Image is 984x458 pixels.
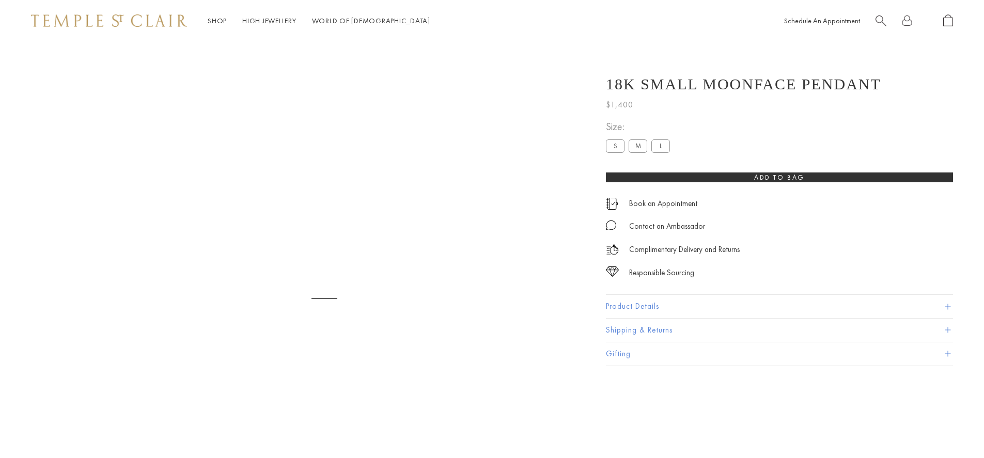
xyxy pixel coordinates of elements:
button: Add to bag [606,172,953,182]
h1: 18K Small Moonface Pendant [606,75,881,93]
a: World of [DEMOGRAPHIC_DATA]World of [DEMOGRAPHIC_DATA] [312,16,430,25]
a: Schedule An Appointment [784,16,860,25]
nav: Main navigation [208,14,430,27]
a: Search [876,14,886,27]
div: Responsible Sourcing [629,266,694,279]
div: Contact an Ambassador [629,220,705,233]
button: Gifting [606,342,953,366]
a: ShopShop [208,16,227,25]
button: Shipping & Returns [606,319,953,342]
p: Complimentary Delivery and Returns [629,243,740,256]
span: $1,400 [606,98,633,112]
img: MessageIcon-01_2.svg [606,220,616,230]
label: L [651,139,670,152]
label: M [629,139,647,152]
img: icon_delivery.svg [606,243,619,256]
label: S [606,139,624,152]
img: Temple St. Clair [31,14,187,27]
span: Add to bag [754,173,805,182]
a: High JewelleryHigh Jewellery [242,16,296,25]
a: Book an Appointment [629,198,697,209]
img: icon_sourcing.svg [606,266,619,277]
img: icon_appointment.svg [606,198,618,210]
a: Open Shopping Bag [943,14,953,27]
button: Product Details [606,295,953,318]
span: Size: [606,118,674,135]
